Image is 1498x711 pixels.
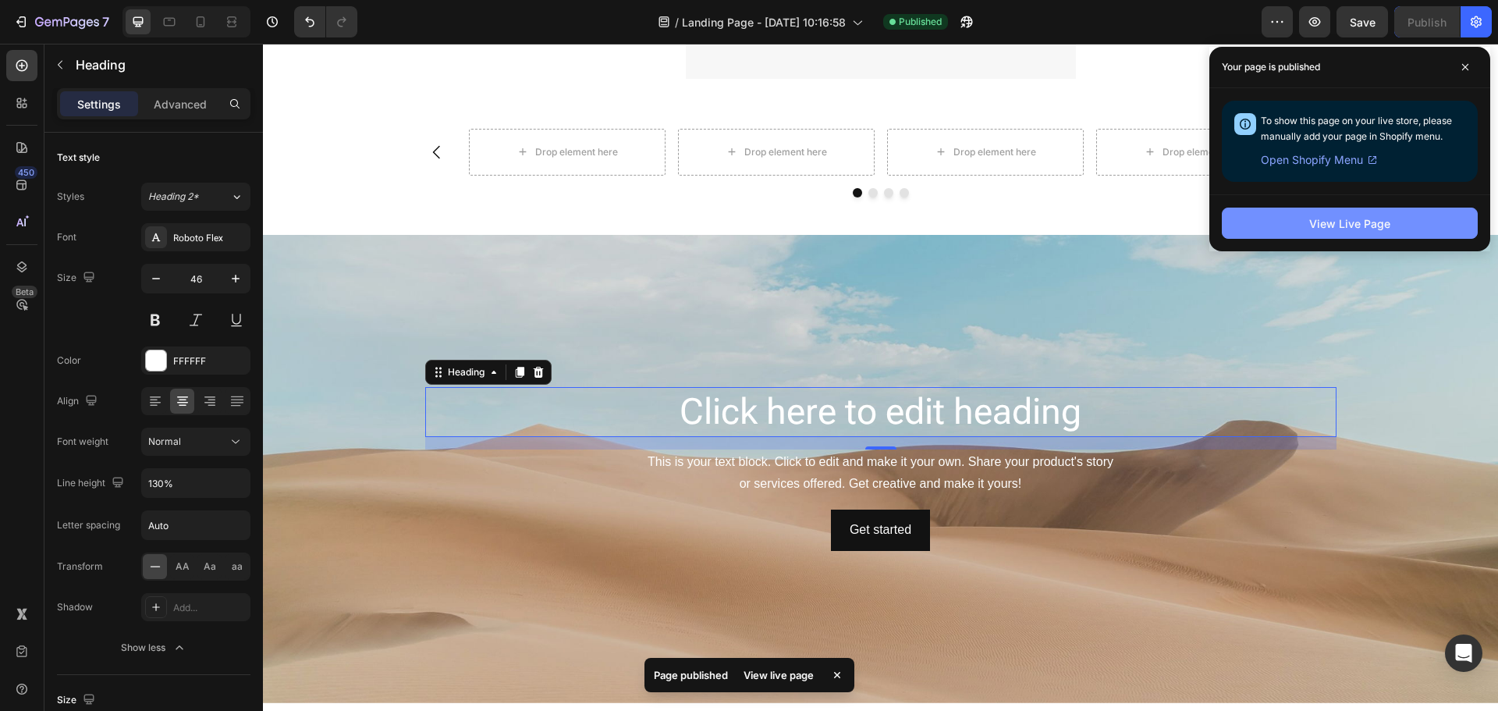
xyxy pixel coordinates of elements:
span: Open Shopify Menu [1261,151,1363,169]
button: 7 [6,6,116,37]
button: Get started [568,466,667,507]
div: FFFFFF [173,354,247,368]
span: Landing Page - [DATE] 10:16:58 [682,14,846,30]
div: Font [57,230,76,244]
div: Get started [587,475,648,498]
button: Save [1336,6,1388,37]
div: Drop element here [272,102,355,115]
div: View live page [734,664,823,686]
button: Show less [57,634,250,662]
button: Dot [590,144,599,154]
div: Drop element here [481,102,564,115]
div: This is your text block. Click to edit and make it your own. Share your product's story or servic... [162,406,1074,454]
div: Color [57,354,81,368]
button: Publish [1394,6,1460,37]
span: Normal [148,435,181,447]
div: Beta [12,286,37,298]
div: Transform [57,560,103,574]
span: / [675,14,679,30]
div: Text style [57,151,100,165]
span: Aa [204,560,216,574]
span: Heading 2* [148,190,199,204]
button: Normal [141,428,250,456]
span: To show this page on your live store, please manually add your page in Shopify menu. [1261,115,1452,142]
div: 450 [15,166,37,179]
div: Heading [182,322,225,336]
iframe: Design area [263,44,1498,711]
p: Settings [77,96,121,112]
span: AA [176,560,190,574]
span: aa [232,560,243,574]
button: View Live Page [1222,208,1478,239]
div: Drop element here [690,102,773,115]
div: Undo/Redo [294,6,357,37]
div: Publish [1407,14,1447,30]
p: 7 [102,12,109,31]
input: Auto [142,511,250,539]
input: Auto [142,469,250,497]
h2: Click here to edit heading [162,343,1074,393]
div: Size [57,268,98,289]
div: Font weight [57,435,108,449]
button: Dot [605,144,615,154]
button: Carousel Next Arrow [1040,87,1084,130]
div: Drop element here [900,102,982,115]
p: Advanced [154,96,207,112]
div: Roboto Flex [173,231,247,245]
button: Heading 2* [141,183,250,211]
div: Shadow [57,600,93,614]
div: Show less [121,640,187,656]
div: Size [57,690,98,711]
p: Heading [76,55,244,74]
div: Align [57,391,101,412]
span: Published [899,15,942,29]
span: Save [1350,16,1376,29]
p: Your page is published [1222,59,1320,75]
div: Styles [57,190,84,204]
div: Letter spacing [57,518,120,532]
div: View Live Page [1309,215,1390,232]
div: Add... [173,601,247,615]
div: Line height [57,473,127,494]
div: Open Intercom Messenger [1445,635,1482,672]
button: Dot [637,144,646,154]
p: Page published [654,667,728,683]
button: Dot [621,144,630,154]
